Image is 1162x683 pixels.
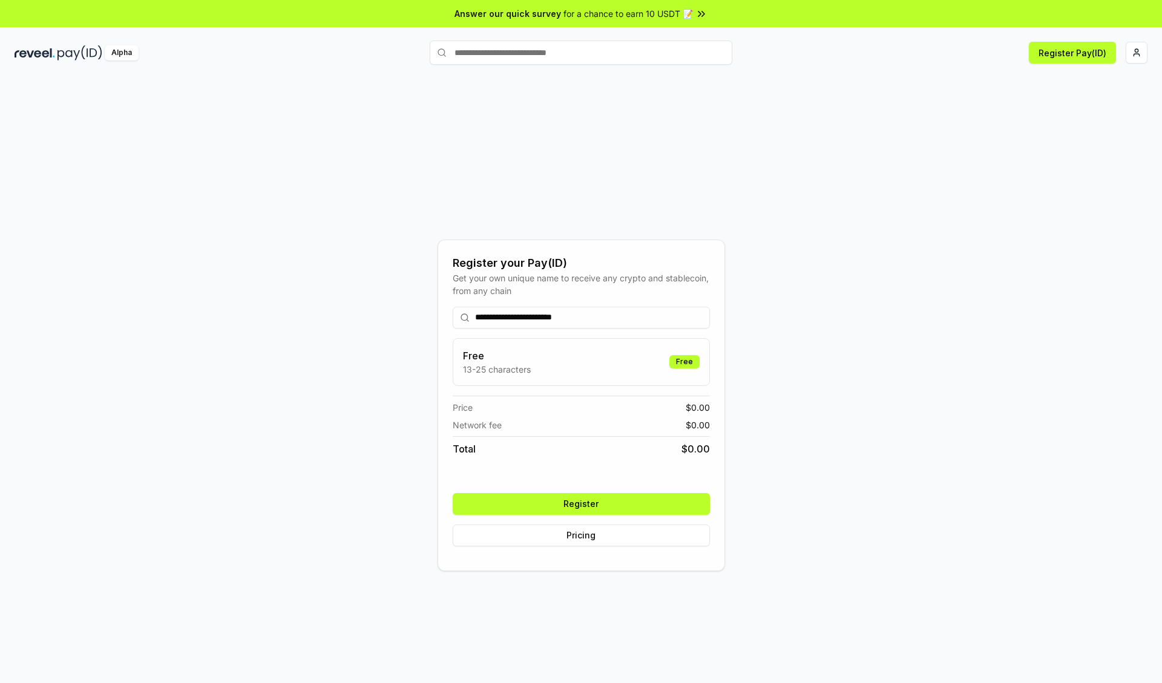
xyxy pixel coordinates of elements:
[563,7,693,20] span: for a chance to earn 10 USDT 📝
[681,442,710,456] span: $ 0.00
[463,363,531,376] p: 13-25 characters
[686,419,710,431] span: $ 0.00
[57,45,102,60] img: pay_id
[669,355,700,368] div: Free
[453,442,476,456] span: Total
[15,45,55,60] img: reveel_dark
[453,255,710,272] div: Register your Pay(ID)
[1029,42,1116,64] button: Register Pay(ID)
[686,401,710,414] span: $ 0.00
[105,45,139,60] div: Alpha
[453,525,710,546] button: Pricing
[453,272,710,297] div: Get your own unique name to receive any crypto and stablecoin, from any chain
[453,401,473,414] span: Price
[455,7,561,20] span: Answer our quick survey
[453,419,502,431] span: Network fee
[463,348,531,363] h3: Free
[453,493,710,515] button: Register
